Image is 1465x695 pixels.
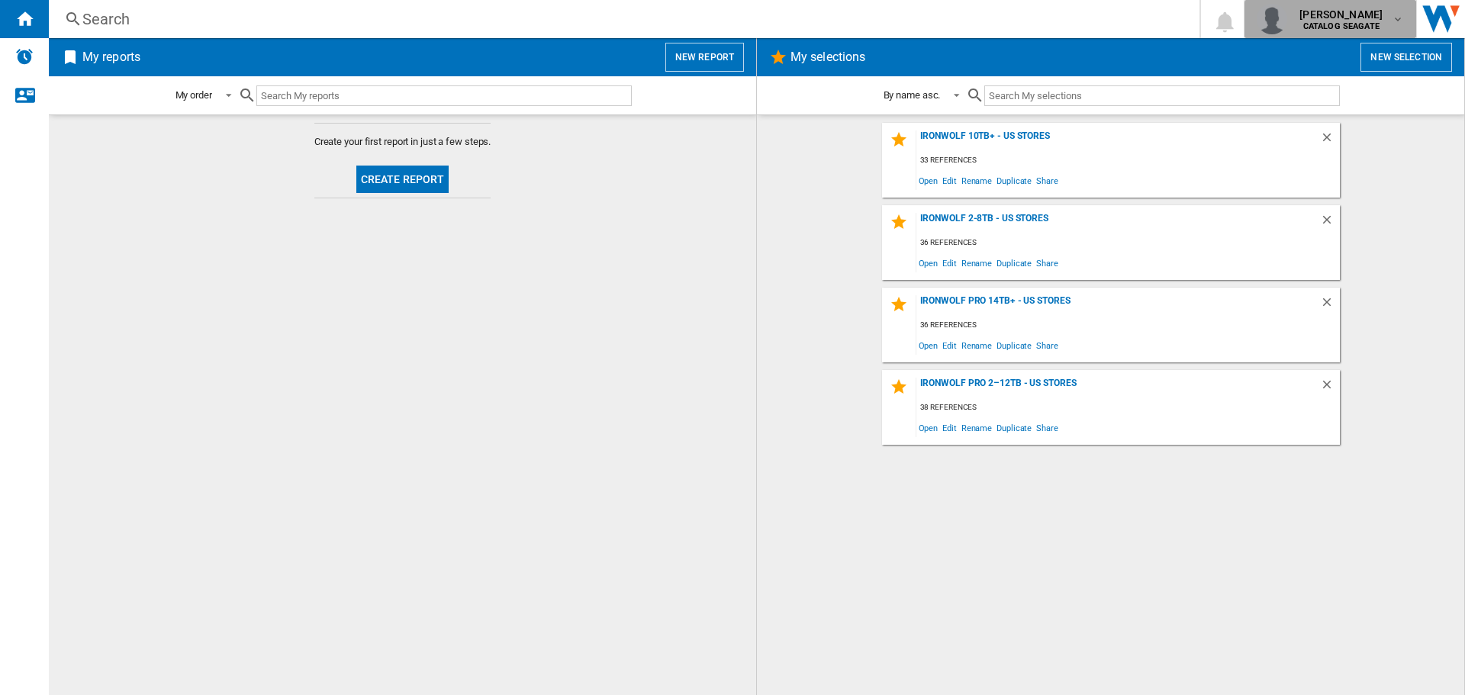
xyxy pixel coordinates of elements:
div: My order [175,89,212,101]
div: IronWolf 2-8TB - US Stores [916,213,1320,233]
img: alerts-logo.svg [15,47,34,66]
span: Duplicate [994,335,1034,356]
div: Delete [1320,130,1340,151]
input: Search My selections [984,85,1339,106]
span: Duplicate [994,253,1034,273]
span: Edit [940,335,959,356]
div: By name asc. [884,89,941,101]
div: Delete [1320,213,1340,233]
div: 36 references [916,316,1340,335]
img: profile.jpg [1257,4,1287,34]
div: Delete [1320,378,1340,398]
span: Edit [940,417,959,438]
div: 38 references [916,398,1340,417]
span: Rename [959,170,994,191]
span: Duplicate [994,417,1034,438]
h2: My reports [79,43,143,72]
span: Open [916,253,941,273]
span: Rename [959,417,994,438]
span: Edit [940,253,959,273]
div: Search [82,8,1160,30]
b: CATALOG SEAGATE [1303,21,1380,31]
span: Share [1034,170,1061,191]
button: New selection [1360,43,1452,72]
span: Create your first report in just a few steps. [314,135,491,149]
button: Create report [356,166,449,193]
button: New report [665,43,744,72]
div: 36 references [916,233,1340,253]
span: Open [916,417,941,438]
h2: My selections [787,43,868,72]
span: Share [1034,253,1061,273]
div: IronWolf Pro 2–12TB - US Stores [916,378,1320,398]
span: Duplicate [994,170,1034,191]
span: [PERSON_NAME] [1299,7,1383,22]
span: Share [1034,417,1061,438]
div: Delete [1320,295,1340,316]
div: IronWolf Pro 14TB+ - US Stores [916,295,1320,316]
input: Search My reports [256,85,632,106]
span: Open [916,335,941,356]
span: Open [916,170,941,191]
div: 33 references [916,151,1340,170]
span: Rename [959,253,994,273]
div: IronWolf 10TB+ - US Stores [916,130,1320,151]
span: Share [1034,335,1061,356]
span: Edit [940,170,959,191]
span: Rename [959,335,994,356]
